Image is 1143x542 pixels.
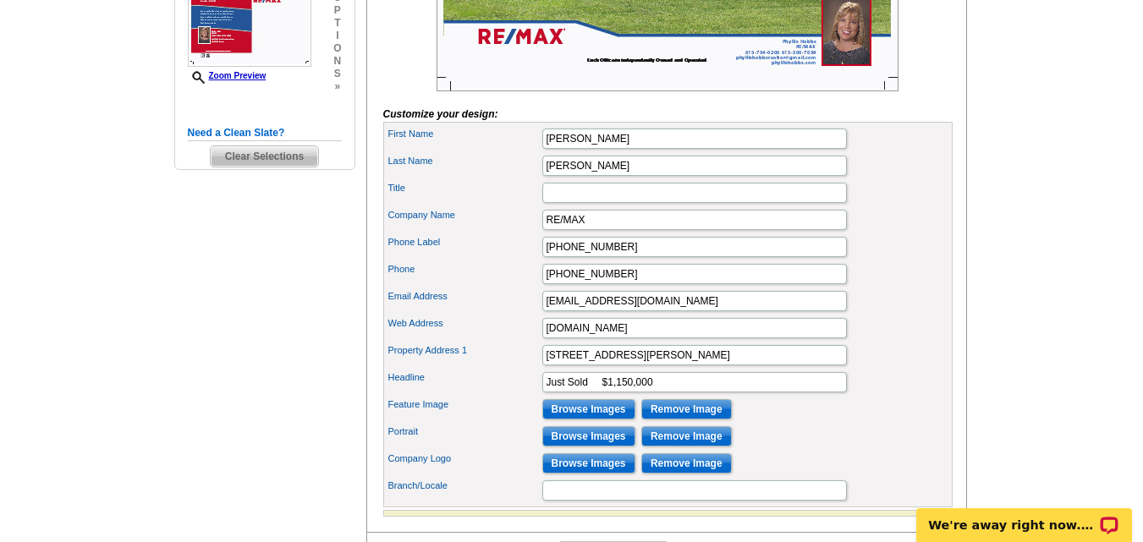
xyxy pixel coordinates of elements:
label: Title [388,181,541,195]
i: Customize your design: [383,108,498,120]
input: Remove Image [641,426,732,446]
span: » [333,80,341,93]
a: Zoom Preview [188,71,267,80]
label: Portrait [388,424,541,439]
span: Clear Selections [211,146,318,167]
label: Company Logo [388,452,541,466]
input: Remove Image [641,399,732,419]
label: First Name [388,127,541,141]
label: Company Name [388,208,541,222]
span: p [333,4,341,17]
label: Headline [388,370,541,385]
h5: Need a Clean Slate? [188,125,342,141]
label: Property Address 1 [388,343,541,358]
input: Browse Images [542,399,635,419]
span: o [333,42,341,55]
label: Web Address [388,316,541,331]
input: Remove Image [641,453,732,474]
label: Branch/Locale [388,479,541,493]
span: n [333,55,341,68]
label: Feature Image [388,397,541,412]
label: Phone Label [388,235,541,249]
label: Phone [388,262,541,276]
input: Browse Images [542,426,635,446]
label: Email Address [388,289,541,304]
span: s [333,68,341,80]
input: Browse Images [542,453,635,474]
span: i [333,30,341,42]
span: t [333,17,341,30]
label: Last Name [388,154,541,168]
iframe: LiveChat chat widget [905,489,1143,542]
